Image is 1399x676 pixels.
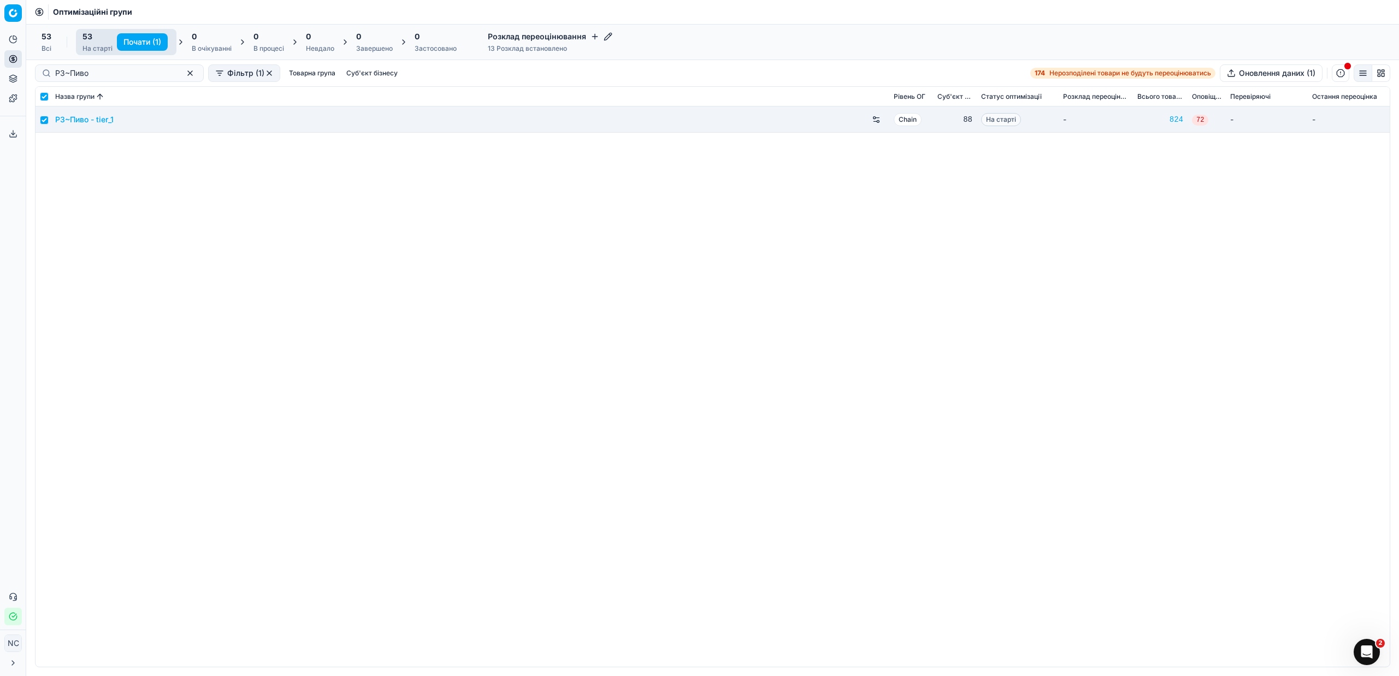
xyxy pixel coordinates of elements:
[894,92,925,101] span: Рівень OГ
[42,31,51,42] span: 53
[415,44,457,53] div: Застосовано
[208,64,280,82] button: Фільтр (1)
[1226,106,1308,133] td: -
[1376,639,1385,648] span: 2
[488,31,612,42] h4: Розклад переоцінювання
[1049,69,1211,78] span: Нерозподілені товари не будуть переоцінюватись
[1354,639,1380,665] iframe: Intercom live chat
[1230,92,1271,101] span: Перевіряючі
[1030,68,1215,79] a: 174Нерозподілені товари не будуть переоцінюватись
[937,92,972,101] span: Суб'єкт бізнесу
[1192,115,1208,126] span: 72
[253,44,284,53] div: В процесі
[1137,114,1183,125] a: 824
[1137,92,1183,101] span: Всього товарів
[1308,106,1390,133] td: -
[356,31,361,42] span: 0
[82,31,92,42] span: 53
[981,92,1042,101] span: Статус оптимізації
[894,113,922,126] span: Chain
[55,114,114,125] a: P3~Пиво - tier_1
[285,67,340,80] button: Товарна група
[82,44,113,53] div: На старті
[1192,92,1221,101] span: Оповіщення
[55,68,175,79] input: Пошук
[55,92,95,101] span: Назва групи
[4,635,22,652] button: NC
[1063,92,1129,101] span: Розклад переоцінювання
[342,67,402,80] button: Суб'єкт бізнесу
[1035,69,1045,78] strong: 174
[53,7,132,17] nav: breadcrumb
[306,31,311,42] span: 0
[192,31,197,42] span: 0
[306,44,334,53] div: Невдало
[117,33,168,51] button: Почати (1)
[356,44,393,53] div: Завершено
[5,635,21,651] span: NC
[1059,106,1133,133] td: -
[981,113,1021,126] span: На старті
[53,7,132,17] span: Оптимізаційні групи
[42,44,51,53] div: Всі
[488,44,612,53] div: 13 Розклад встановлено
[253,31,258,42] span: 0
[192,44,232,53] div: В очікуванні
[1312,92,1377,101] span: Остання переоцінка
[937,114,972,125] div: 88
[95,91,105,102] button: Sorted by Назва групи ascending
[1220,64,1323,82] button: Оновлення даних (1)
[415,31,420,42] span: 0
